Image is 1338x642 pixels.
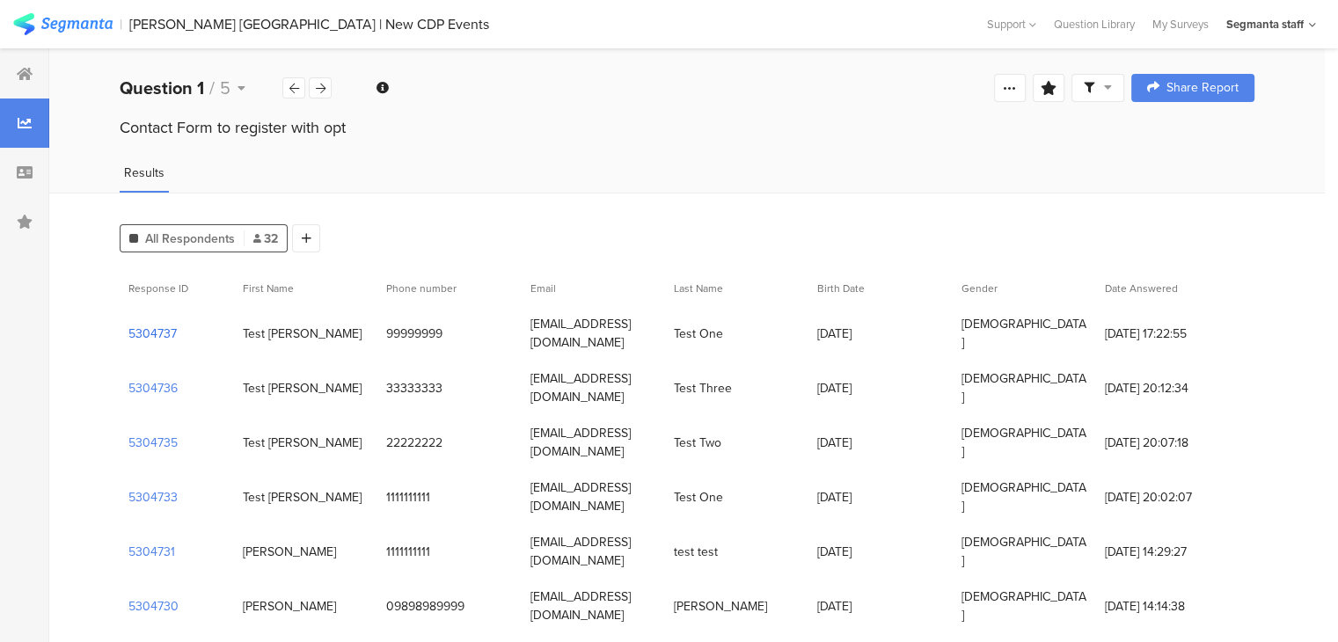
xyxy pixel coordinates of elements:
span: [DATE] 20:12:34 [1105,379,1246,398]
div: 33333333 [386,379,442,398]
span: Birth Date [817,281,865,296]
div: Contact Form to register with opt [120,116,1254,139]
section: 5304730 [128,597,179,616]
span: Last Name [674,281,723,296]
div: [PERSON_NAME] [243,597,336,616]
span: / [209,75,215,101]
a: My Surveys [1144,16,1217,33]
span: All Respondents [145,230,235,248]
div: [DATE] [817,434,852,452]
div: [EMAIL_ADDRESS][DOMAIN_NAME] [530,424,656,461]
div: [DATE] [817,597,852,616]
span: Email [530,281,556,296]
div: [EMAIL_ADDRESS][DOMAIN_NAME] [530,587,656,624]
div: [PERSON_NAME] [674,597,767,616]
div: [EMAIL_ADDRESS][DOMAIN_NAME] [530,533,656,570]
div: 22222222 [386,434,442,452]
span: [DATE] 14:29:27 [1105,543,1246,561]
span: [DATE] 17:22:55 [1105,325,1246,343]
div: [DEMOGRAPHIC_DATA] [961,315,1087,352]
span: Results [124,164,165,182]
div: [DATE] [817,325,852,343]
span: [DATE] 20:02:07 [1105,488,1246,507]
div: | [120,14,122,34]
div: 1111111111 [386,488,430,507]
div: Test [PERSON_NAME] [243,325,362,343]
div: Test Three [674,379,732,398]
span: First Name [243,281,294,296]
span: 5 [220,75,230,101]
div: [DEMOGRAPHIC_DATA] [961,369,1087,406]
span: [DATE] 20:07:18 [1105,434,1246,452]
section: 5304735 [128,434,178,452]
span: 32 [253,230,278,248]
span: Date Answered [1105,281,1178,296]
div: Test One [674,325,723,343]
span: Phone number [386,281,457,296]
div: [DEMOGRAPHIC_DATA] [961,478,1087,515]
div: [EMAIL_ADDRESS][DOMAIN_NAME] [530,369,656,406]
section: 5304731 [128,543,175,561]
div: Test [PERSON_NAME] [243,379,362,398]
div: [DATE] [817,379,852,398]
div: [DATE] [817,488,852,507]
section: 5304733 [128,488,178,507]
div: [EMAIL_ADDRESS][DOMAIN_NAME] [530,478,656,515]
div: Support [987,11,1036,38]
div: [DEMOGRAPHIC_DATA] [961,424,1087,461]
div: Test Two [674,434,721,452]
div: Test [PERSON_NAME] [243,434,362,452]
div: 99999999 [386,325,442,343]
div: Test One [674,488,723,507]
div: Test [PERSON_NAME] [243,488,362,507]
div: [DEMOGRAPHIC_DATA] [961,533,1087,570]
a: Question Library [1045,16,1144,33]
b: Question 1 [120,75,204,101]
div: [EMAIL_ADDRESS][DOMAIN_NAME] [530,315,656,352]
img: segmanta logo [13,13,113,35]
div: 09898989999 [386,597,464,616]
span: Gender [961,281,998,296]
div: [DATE] [817,543,852,561]
div: test test [674,543,718,561]
section: 5304736 [128,379,178,398]
span: Response ID [128,281,188,296]
span: [DATE] 14:14:38 [1105,597,1246,616]
div: 1111111111 [386,543,430,561]
div: Segmanta staff [1226,16,1304,33]
div: [DEMOGRAPHIC_DATA] [961,587,1087,624]
div: [PERSON_NAME] [GEOGRAPHIC_DATA] | New CDP Events [129,16,489,33]
span: Share Report [1166,82,1239,94]
div: [PERSON_NAME] [243,543,336,561]
section: 5304737 [128,325,177,343]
